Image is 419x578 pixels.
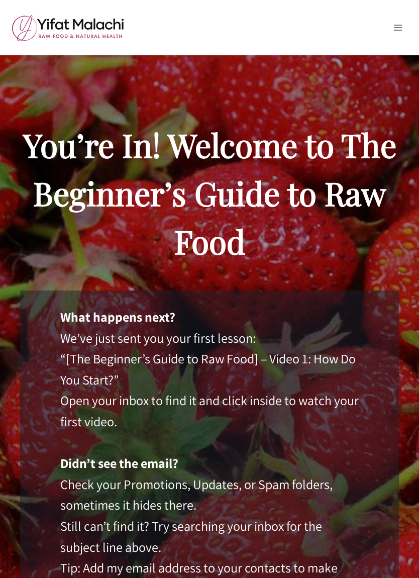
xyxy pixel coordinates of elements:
button: Open menu [388,20,407,35]
strong: What happens next? [60,308,175,325]
h2: You’re In! Welcome to The Beginner’s Guide to Raw Food [20,121,399,265]
strong: Didn’t see the email? [60,454,178,471]
img: yifat_logo41_en.png [12,15,124,41]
